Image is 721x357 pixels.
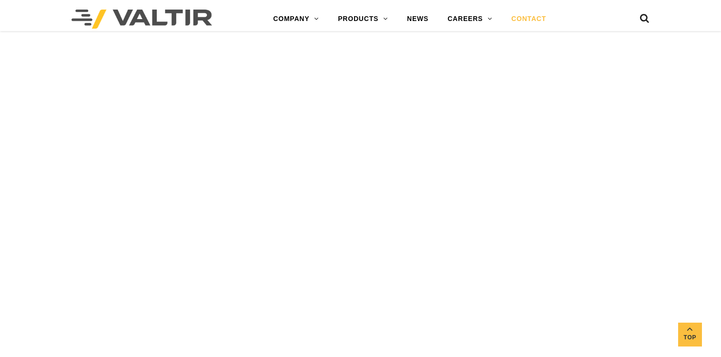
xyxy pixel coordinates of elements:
[264,10,328,29] a: COMPANY
[502,10,556,29] a: CONTACT
[678,323,702,346] a: Top
[397,10,438,29] a: NEWS
[71,10,212,29] img: Valtir
[438,10,502,29] a: CAREERS
[678,332,702,343] span: Top
[328,10,397,29] a: PRODUCTS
